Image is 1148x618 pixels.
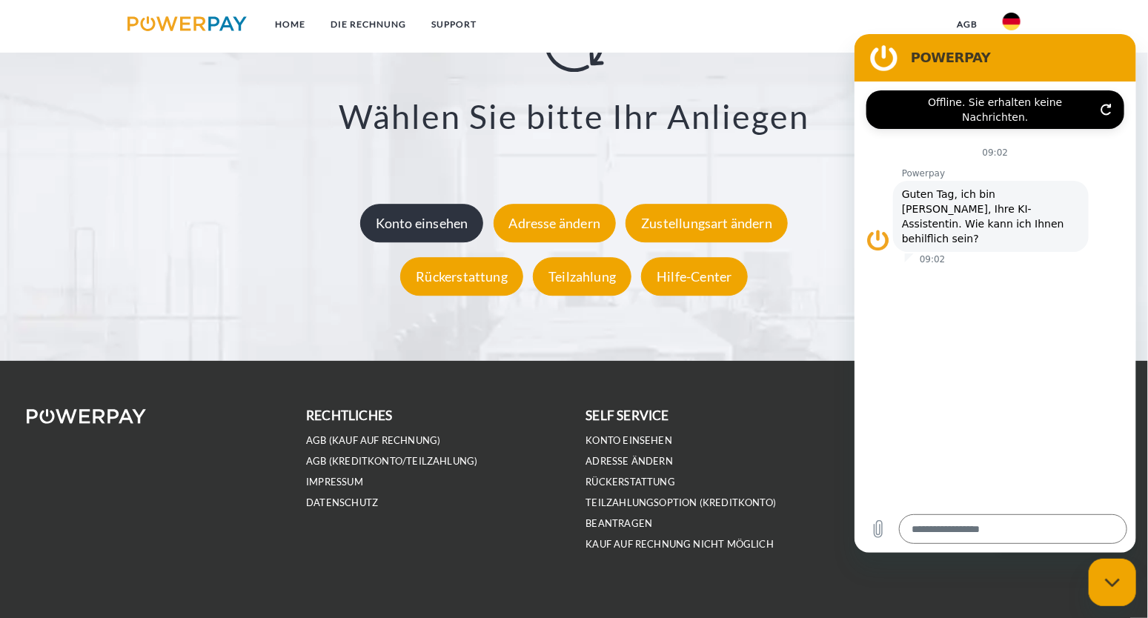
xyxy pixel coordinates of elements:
[494,204,617,242] div: Adresse ändern
[626,204,788,242] div: Zustellungsart ändern
[127,16,247,31] img: logo-powerpay.svg
[76,96,1072,138] h3: Wählen Sie bitte Ihr Anliegen
[586,408,669,423] b: self service
[586,434,673,447] a: Konto einsehen
[397,268,527,285] a: Rückerstattung
[586,476,676,488] a: Rückerstattung
[586,455,674,468] a: Adresse ändern
[360,204,484,242] div: Konto einsehen
[262,11,318,38] a: Home
[306,408,392,423] b: rechtliches
[944,11,990,38] a: agb
[622,215,792,231] a: Zustellungsart ändern
[306,476,363,488] a: IMPRESSUM
[533,257,631,296] div: Teilzahlung
[306,455,477,468] a: AGB (Kreditkonto/Teilzahlung)
[637,268,751,285] a: Hilfe-Center
[400,257,523,296] div: Rückerstattung
[356,215,488,231] a: Konto einsehen
[529,268,635,285] a: Teilzahlung
[586,538,774,551] a: Kauf auf Rechnung nicht möglich
[306,496,378,509] a: DATENSCHUTZ
[641,257,747,296] div: Hilfe-Center
[855,34,1136,553] iframe: Messaging-Fenster
[306,434,440,447] a: AGB (Kauf auf Rechnung)
[27,409,146,424] img: logo-powerpay-white.svg
[318,11,419,38] a: DIE RECHNUNG
[1089,559,1136,606] iframe: Schaltfläche zum Öffnen des Messaging-Fensters; Konversation läuft
[419,11,489,38] a: SUPPORT
[1003,13,1021,30] img: de
[586,496,777,530] a: Teilzahlungsoption (KREDITKONTO) beantragen
[490,215,620,231] a: Adresse ändern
